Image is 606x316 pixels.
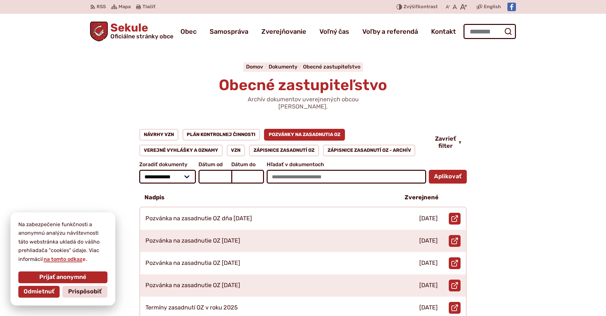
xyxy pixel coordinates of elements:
span: Dokumenty [269,64,297,70]
button: Prijať anonymné [18,271,107,283]
span: Prijať anonymné [39,274,86,281]
a: English [483,3,502,11]
a: Kontakt [431,22,456,41]
span: Obecné zastupiteľstvo [219,76,387,94]
span: Dátum od [199,162,231,168]
a: Návrhy VZN [139,129,179,141]
a: Domov [246,64,269,70]
span: Zoradiť dokumenty [139,162,196,168]
p: [DATE] [419,260,438,267]
span: Oficiálne stránky obce [110,33,173,39]
span: Sekule [108,22,173,39]
span: Dátum do [231,162,264,168]
a: Plán kontrolnej činnosti [182,129,260,141]
p: Pozvánka na zasadnutie OZ [DATE] [145,237,240,245]
button: Prispôsobiť [62,286,107,298]
button: Odmietnuť [18,286,60,298]
p: [DATE] [419,237,438,245]
p: Archív dokumentov uverejnených obcou [PERSON_NAME]. [224,96,382,110]
a: Zverejňovanie [261,22,306,41]
p: [DATE] [419,282,438,289]
span: Prispôsobiť [68,288,102,295]
span: kontrast [404,4,438,10]
span: Hľadať v dokumentoch [267,162,426,168]
a: Samospráva [210,22,248,41]
a: Obecné zastupiteľstvo [303,64,360,70]
p: Termíny zasadnutí OZ v roku 2025 [145,304,238,311]
input: Hľadať v dokumentoch [267,170,426,184]
span: Domov [246,64,263,70]
p: Pozvánka na zasadnutia OZ [DATE] [145,260,240,267]
p: Na zabezpečenie funkčnosti a anonymnú analýzu návštevnosti táto webstránka ukladá do vášho prehli... [18,220,107,264]
input: Dátum od [199,170,231,184]
button: Aplikovať [429,170,467,184]
a: VZN [227,145,245,156]
select: Zoradiť dokumenty [139,170,196,184]
a: Dokumenty [269,64,303,70]
span: Zvýšiť [404,4,418,10]
a: Pozvánky na zasadnutia OZ [264,129,345,141]
span: Odmietnuť [24,288,54,295]
span: Zavrieť filter [435,135,456,149]
p: Pozvánka na zasadnutie OZ [DATE] [145,282,240,289]
a: Obec [180,22,197,41]
span: Tlačiť [142,4,155,10]
p: [DATE] [419,215,438,222]
p: Zverejnené [405,194,439,201]
img: Prejsť na domovskú stránku [90,22,108,41]
span: RSS [97,3,106,11]
a: Logo Sekule, prejsť na domovskú stránku. [90,22,173,41]
a: Zápisnice zasadnutí OZ [249,145,319,156]
a: Voľby a referendá [362,22,418,41]
a: na tomto odkaze [43,256,86,262]
a: Verejné vyhlášky a oznamy [139,145,223,156]
p: [DATE] [419,304,438,311]
p: Nadpis [144,194,164,201]
button: Zavrieť filter [430,135,467,149]
span: English [484,3,501,11]
input: Dátum do [231,170,264,184]
a: Zápisnice zasadnutí OZ - ARCHÍV [323,145,416,156]
p: Pozvánka na zasadnutie OZ dňa [DATE] [145,215,252,222]
a: Voľný čas [319,22,349,41]
img: Prejsť na Facebook stránku [507,3,516,11]
span: Mapa [119,3,131,11]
